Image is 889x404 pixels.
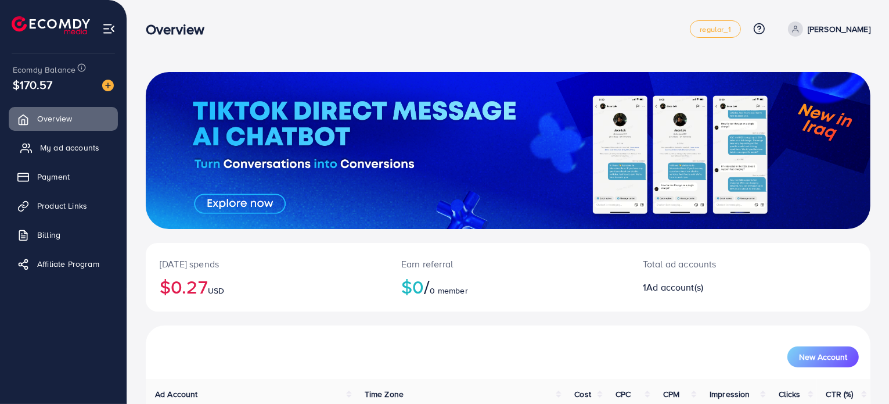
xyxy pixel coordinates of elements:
[37,229,60,241] span: Billing
[365,388,404,400] span: Time Zone
[643,257,796,271] p: Total ad accounts
[37,171,70,183] span: Payment
[160,276,373,298] h2: $0.27
[102,22,116,35] img: menu
[155,388,198,400] span: Ad Account
[808,22,870,36] p: [PERSON_NAME]
[646,281,703,294] span: Ad account(s)
[146,21,214,38] h3: Overview
[840,352,880,395] iframe: Chat
[13,64,75,76] span: Ecomdy Balance
[710,388,750,400] span: Impression
[9,136,118,159] a: My ad accounts
[9,194,118,217] a: Product Links
[12,74,53,96] span: $170.57
[40,142,99,153] span: My ad accounts
[9,252,118,276] a: Affiliate Program
[9,223,118,246] a: Billing
[783,22,870,37] a: [PERSON_NAME]
[643,282,796,293] h2: 1
[826,388,854,400] span: CTR (%)
[160,257,373,271] p: [DATE] spends
[574,388,591,400] span: Cost
[424,273,430,300] span: /
[37,200,87,212] span: Product Links
[799,353,847,361] span: New Account
[401,276,615,298] h2: $0
[430,285,468,296] span: 0 member
[690,20,740,38] a: regular_1
[102,80,114,91] img: image
[37,113,72,124] span: Overview
[9,165,118,188] a: Payment
[208,285,224,296] span: USD
[779,388,801,400] span: Clicks
[616,388,631,400] span: CPC
[663,388,679,400] span: CPM
[401,257,615,271] p: Earn referral
[37,258,99,270] span: Affiliate Program
[12,16,90,34] img: logo
[9,107,118,130] a: Overview
[700,26,730,33] span: regular_1
[787,346,859,367] button: New Account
